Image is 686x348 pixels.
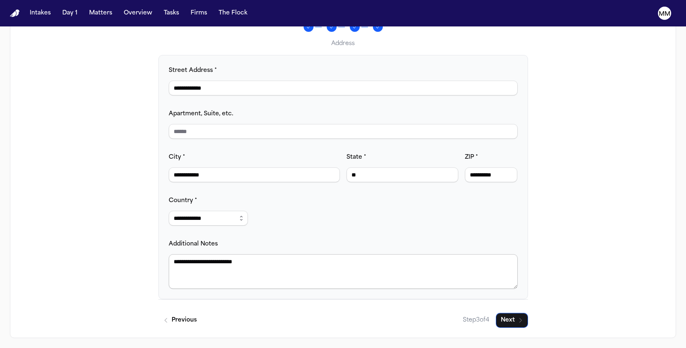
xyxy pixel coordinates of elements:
label: Additional Notes [169,241,218,247]
label: City * [169,154,185,160]
img: Finch Logo [10,10,20,17]
label: State * [347,154,366,160]
nav: Progress [158,22,528,32]
button: Previous [158,313,202,328]
label: Street Address * [169,67,217,74]
button: Intakes [26,6,54,21]
button: Day 1 [59,6,81,21]
button: Tasks [160,6,182,21]
label: Country * [169,198,197,204]
span: Step 3 of 4 [463,316,489,324]
label: ZIP * [465,154,478,160]
button: Next [496,313,528,328]
a: Home [10,10,20,17]
button: The Flock [215,6,251,21]
button: Overview [120,6,156,21]
span: Address [331,41,355,47]
button: Firms [187,6,210,21]
label: Apartment, Suite, etc. [169,111,233,117]
button: Matters [86,6,116,21]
